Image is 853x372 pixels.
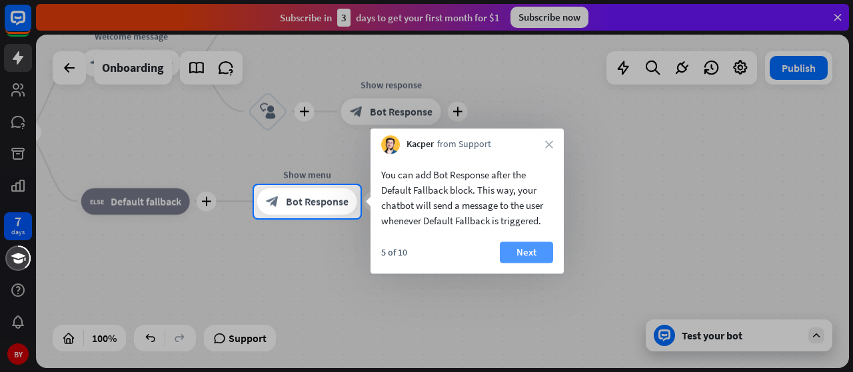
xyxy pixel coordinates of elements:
[11,5,51,45] button: Open LiveChat chat widget
[286,195,349,208] span: Bot Response
[500,242,553,263] button: Next
[381,167,553,228] div: You can add Bot Response after the Default Fallback block. This way, your chatbot will send a mes...
[545,140,553,148] i: close
[381,246,407,258] div: 5 of 10
[437,138,491,152] span: from Support
[407,138,434,152] span: Kacper
[266,195,279,208] i: block_bot_response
